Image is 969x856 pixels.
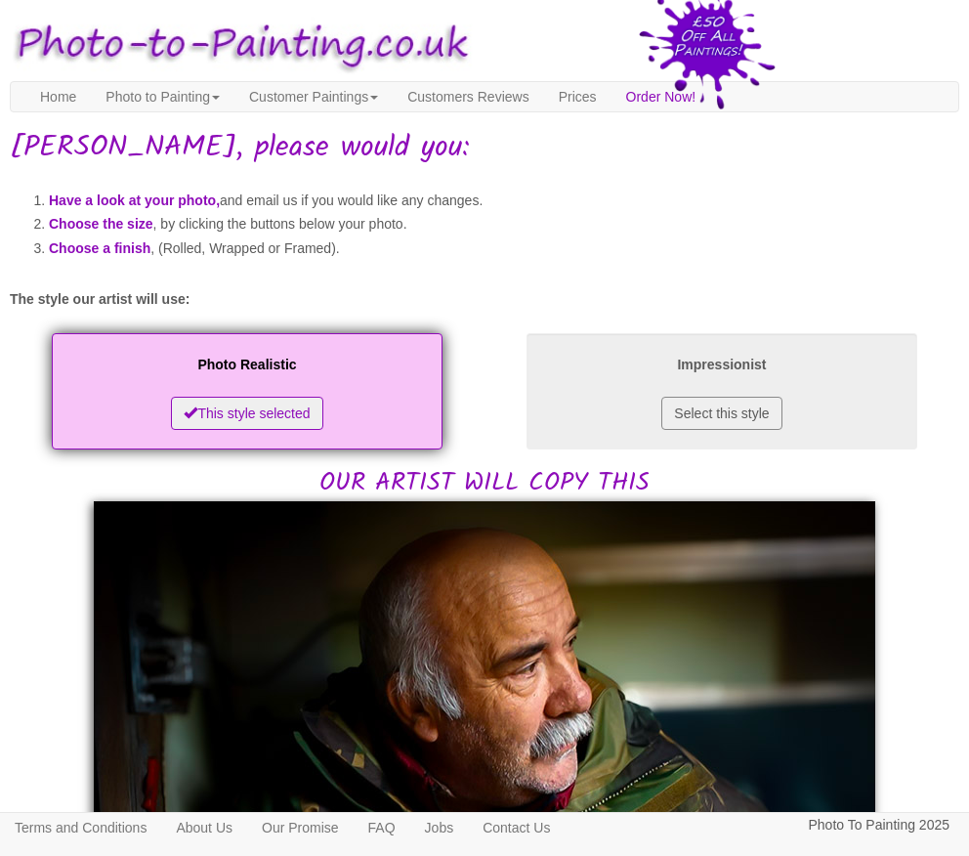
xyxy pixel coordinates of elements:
[161,813,247,842] a: About Us
[91,82,234,111] a: Photo to Painting
[10,132,959,164] h1: [PERSON_NAME], please would you:
[10,289,190,309] label: The style our artist will use:
[49,216,153,232] span: Choose the size
[71,353,423,377] p: Photo Realistic
[611,82,711,111] a: Order Now!
[410,813,469,842] a: Jobs
[171,397,322,430] button: This style selected
[393,82,543,111] a: Customers Reviews
[468,813,565,842] a: Contact Us
[10,328,959,496] h2: OUR ARTIST WILL COPY THIS
[661,397,781,430] button: Select this style
[234,82,393,111] a: Customer Paintings
[354,813,410,842] a: FAQ
[49,193,220,208] span: Have a look at your photo,
[808,813,949,837] p: Photo To Painting 2025
[544,82,611,111] a: Prices
[546,353,898,377] p: Impressionist
[49,240,150,256] span: Choose a finish
[247,813,354,842] a: Our Promise
[49,236,959,261] li: , (Rolled, Wrapped or Framed).
[49,189,959,213] li: and email us if you would like any changes.
[49,212,959,236] li: , by clicking the buttons below your photo.
[25,82,91,111] a: Home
